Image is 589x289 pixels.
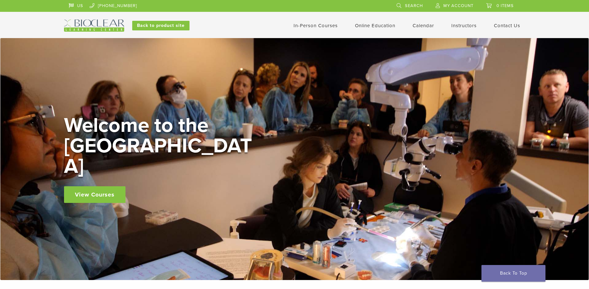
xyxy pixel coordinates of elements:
[64,186,125,203] a: View Courses
[294,23,338,28] a: In-Person Courses
[64,20,124,32] img: Bioclear
[443,3,473,8] span: My Account
[494,23,520,28] a: Contact Us
[132,21,190,30] a: Back to product site
[496,3,514,8] span: 0 items
[64,115,256,177] h2: Welcome to the [GEOGRAPHIC_DATA]
[405,3,423,8] span: Search
[451,23,477,28] a: Instructors
[413,23,434,28] a: Calendar
[481,265,545,282] a: Back To Top
[355,23,395,28] a: Online Education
